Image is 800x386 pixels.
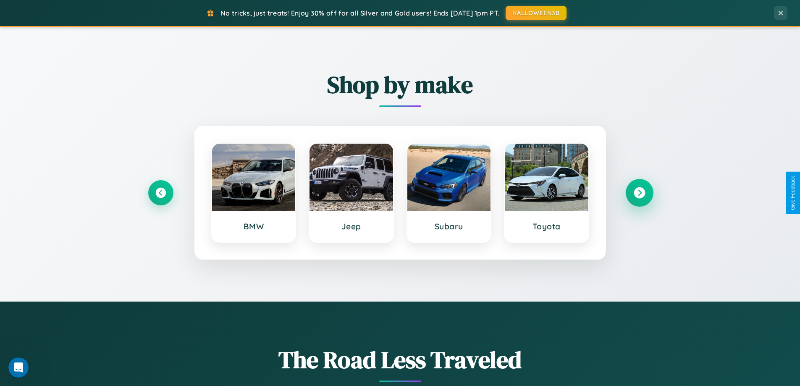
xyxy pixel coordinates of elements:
h3: Toyota [513,221,580,231]
div: Give Feedback [790,176,796,210]
span: No tricks, just treats! Enjoy 30% off for all Silver and Gold users! Ends [DATE] 1pm PT. [220,9,499,17]
h1: The Road Less Traveled [148,344,652,376]
h3: Subaru [416,221,483,231]
h3: BMW [220,221,287,231]
h2: Shop by make [148,68,652,101]
button: HALLOWEEN30 [506,6,567,20]
iframe: Intercom live chat [8,357,29,378]
h3: Jeep [318,221,385,231]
